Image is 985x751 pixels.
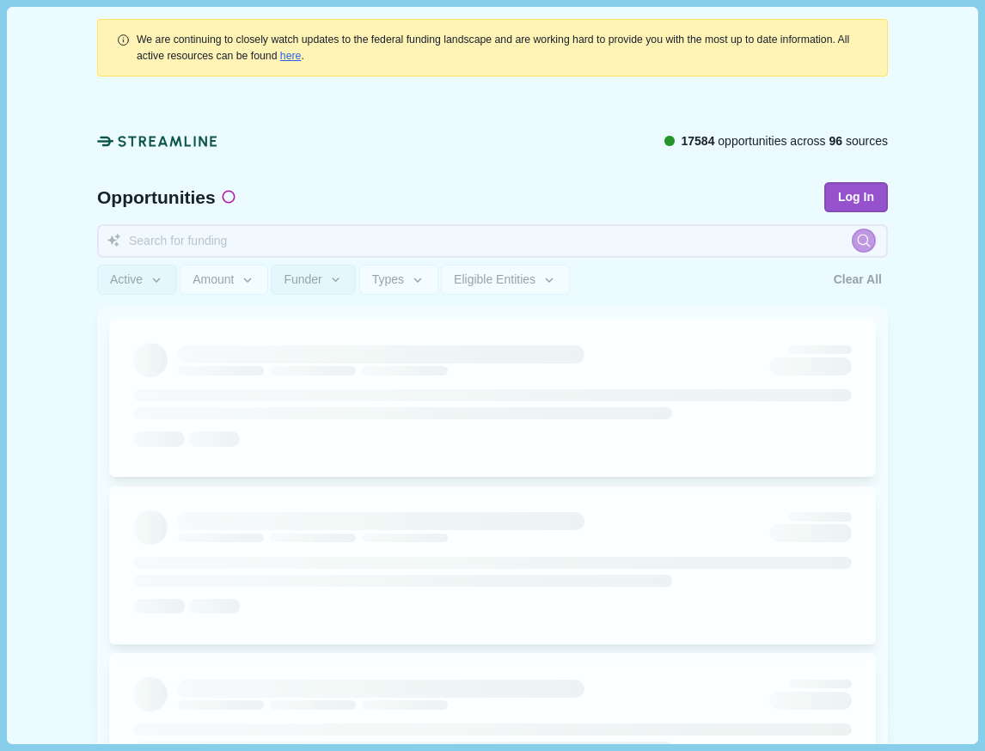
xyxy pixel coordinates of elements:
[97,265,177,295] button: Active
[137,32,869,64] div: .
[441,265,569,295] button: Eligible Entities
[97,188,216,206] span: Opportunities
[681,132,888,150] span: opportunities across sources
[372,272,404,287] span: Types
[193,272,234,287] span: Amount
[137,34,849,61] span: We are continuing to closely watch updates to the federal funding landscape and are working hard ...
[180,265,268,295] button: Amount
[681,134,714,148] span: 17584
[97,224,888,258] input: Search for funding
[359,265,438,295] button: Types
[824,182,888,212] button: Log In
[280,50,302,62] a: here
[110,272,143,287] span: Active
[829,134,843,148] span: 96
[828,265,888,295] button: Clear All
[454,272,535,287] span: Eligible Entities
[271,265,356,295] button: Funder
[284,272,321,287] span: Funder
